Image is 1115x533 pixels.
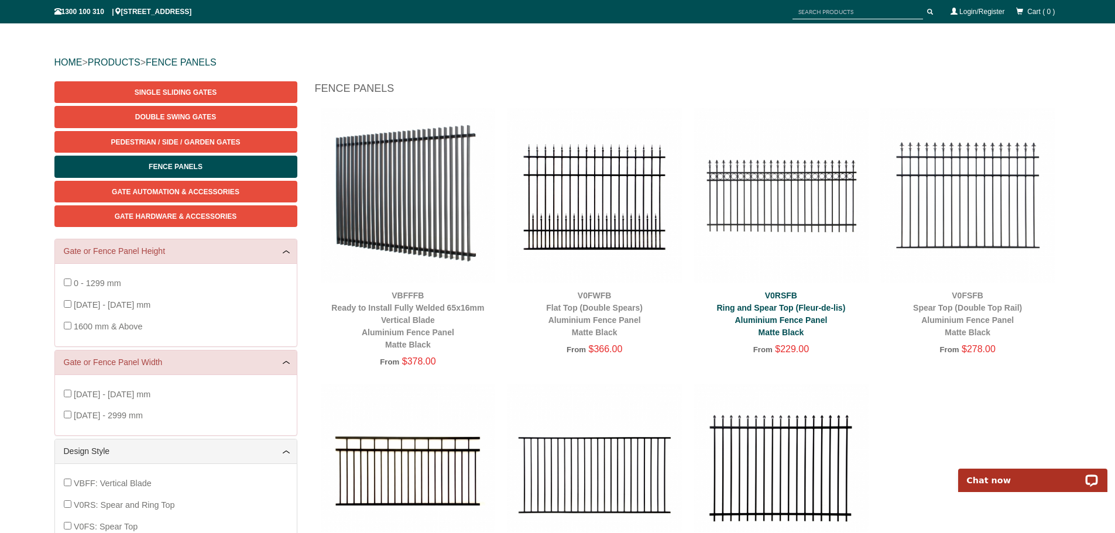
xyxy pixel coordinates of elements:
[959,8,1004,16] a: Login/Register
[54,156,297,177] a: Fence Panels
[74,479,152,488] span: VBFF: Vertical Blade
[753,345,773,354] span: From
[54,181,297,202] a: Gate Automation & Accessories
[315,81,1061,102] h1: Fence Panels
[146,57,217,67] a: FENCE PANELS
[64,445,288,458] a: Design Style
[962,344,996,354] span: $278.00
[54,205,297,227] a: Gate Hardware & Accessories
[135,113,216,121] span: Double Swing Gates
[694,108,869,283] img: V0RSFB - Ring and Spear Top (Fleur-de-lis) - Aluminium Fence Panel - Matte Black - Gate Warehouse
[54,81,297,103] a: Single Sliding Gates
[913,291,1022,337] a: V0FSFBSpear Top (Double Top Rail)Aluminium Fence PanelMatte Black
[54,44,1061,81] div: > >
[951,455,1115,492] iframe: LiveChat chat widget
[792,5,923,19] input: SEARCH PRODUCTS
[507,108,682,283] img: V0FWFB - Flat Top (Double Spears) - Aluminium Fence Panel - Matte Black - Gate Warehouse
[567,345,586,354] span: From
[115,212,237,221] span: Gate Hardware & Accessories
[64,356,288,369] a: Gate or Fence Panel Width
[321,108,496,283] img: VBFFFB - Ready to Install Fully Welded 65x16mm Vertical Blade - Aluminium Fence Panel - Matte Bla...
[88,57,140,67] a: PRODUCTS
[74,522,138,531] span: V0FS: Spear Top
[54,57,83,67] a: HOME
[135,88,217,97] span: Single Sliding Gates
[380,357,399,366] span: From
[74,500,175,510] span: V0RS: Spear and Ring Top
[546,291,643,337] a: V0FWFBFlat Top (Double Spears)Aluminium Fence PanelMatte Black
[54,131,297,153] a: Pedestrian / Side / Garden Gates
[74,411,143,420] span: [DATE] - 2999 mm
[111,138,240,146] span: Pedestrian / Side / Garden Gates
[775,344,809,354] span: $229.00
[939,345,959,354] span: From
[112,188,239,196] span: Gate Automation & Accessories
[149,163,203,171] span: Fence Panels
[331,291,484,349] a: VBFFFBReady to Install Fully Welded 65x16mm Vertical BladeAluminium Fence PanelMatte Black
[64,245,288,257] a: Gate or Fence Panel Height
[74,278,121,288] span: 0 - 1299 mm
[74,390,150,399] span: [DATE] - [DATE] mm
[74,300,150,310] span: [DATE] - [DATE] mm
[716,291,845,337] a: V0RSFBRing and Spear Top (Fleur-de-lis)Aluminium Fence PanelMatte Black
[54,8,192,16] span: 1300 100 310 | [STREET_ADDRESS]
[880,108,1055,283] img: V0FSFB - Spear Top (Double Top Rail) - Aluminium Fence Panel - Matte Black - Gate Warehouse
[74,322,143,331] span: 1600 mm & Above
[54,106,297,128] a: Double Swing Gates
[402,356,436,366] span: $378.00
[1027,8,1055,16] span: Cart ( 0 )
[589,344,623,354] span: $366.00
